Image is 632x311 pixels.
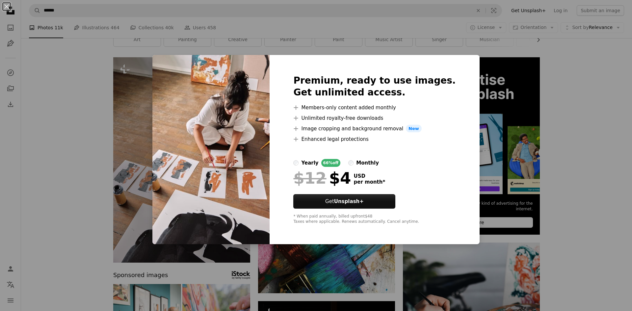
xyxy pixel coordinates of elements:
input: monthly [348,160,354,166]
span: New [406,125,422,133]
div: yearly [301,159,318,167]
li: Unlimited royalty-free downloads [293,114,456,122]
h2: Premium, ready to use images. Get unlimited access. [293,75,456,98]
div: * When paid annually, billed upfront $48 Taxes where applicable. Renews automatically. Cancel any... [293,214,456,224]
li: Members-only content added monthly [293,104,456,112]
strong: Unsplash+ [334,198,364,204]
button: GetUnsplash+ [293,194,395,209]
div: 66% off [321,159,341,167]
li: Enhanced legal protections [293,135,456,143]
li: Image cropping and background removal [293,125,456,133]
input: yearly66%off [293,160,299,166]
span: $12 [293,169,326,187]
img: premium_photo-1675425206468-dc196f6decdc [152,55,270,245]
span: per month * [354,179,385,185]
div: monthly [356,159,379,167]
div: $4 [293,169,351,187]
span: USD [354,173,385,179]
